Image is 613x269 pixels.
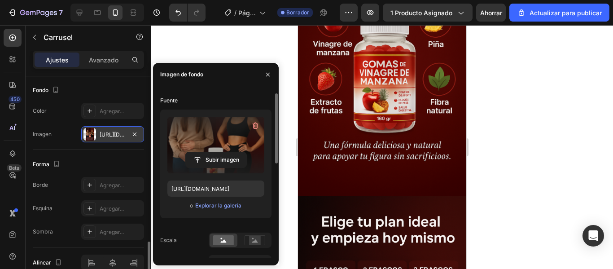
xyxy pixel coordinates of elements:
font: Borde [33,181,48,188]
font: Beta [9,165,19,171]
button: Ahorrar [476,4,506,22]
font: Imagen [33,131,52,137]
font: Sombra [33,228,53,235]
font: Fondo [33,87,48,93]
font: [URL][DOMAIN_NAME] [100,131,158,138]
font: 450 [10,96,20,102]
button: Actualizar para publicar [509,4,609,22]
div: Deshacer/Rehacer [169,4,206,22]
font: Ajustes [46,56,69,64]
font: Actualizar para publicar [530,9,602,17]
font: Ahorrar [480,9,502,17]
font: Color [33,107,47,114]
font: / [234,9,236,17]
font: Página del producto - [DATE] 15:17:07 [238,9,256,73]
font: Borrador [286,9,309,16]
font: Explorar la galería [195,202,241,209]
font: Forma [33,161,49,168]
font: Avanzado [89,56,118,64]
font: Carrusel [44,33,73,42]
font: Imagen de fondo [160,71,203,78]
font: Agregar... [100,229,124,235]
p: Carrusel [44,32,120,43]
font: 7 [59,8,63,17]
button: 1 producto asignado [383,4,473,22]
button: Subir imagen [185,152,247,168]
iframe: Área de diseño [298,25,466,269]
font: Escala [160,237,177,243]
button: 7 [4,4,67,22]
font: Agregar... [100,108,124,115]
font: o [190,202,193,209]
font: Agregar... [100,205,124,212]
font: Fuente [160,97,178,104]
button: Explorar la galería [195,201,242,210]
font: Agregar... [100,182,124,189]
font: Esquina [33,205,53,212]
div: Abrir Intercom Messenger [582,225,604,247]
font: 1 producto asignado [390,9,452,17]
input: https://ejemplo.com/imagen.jpg [167,181,264,197]
font: Alinear [33,259,51,266]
